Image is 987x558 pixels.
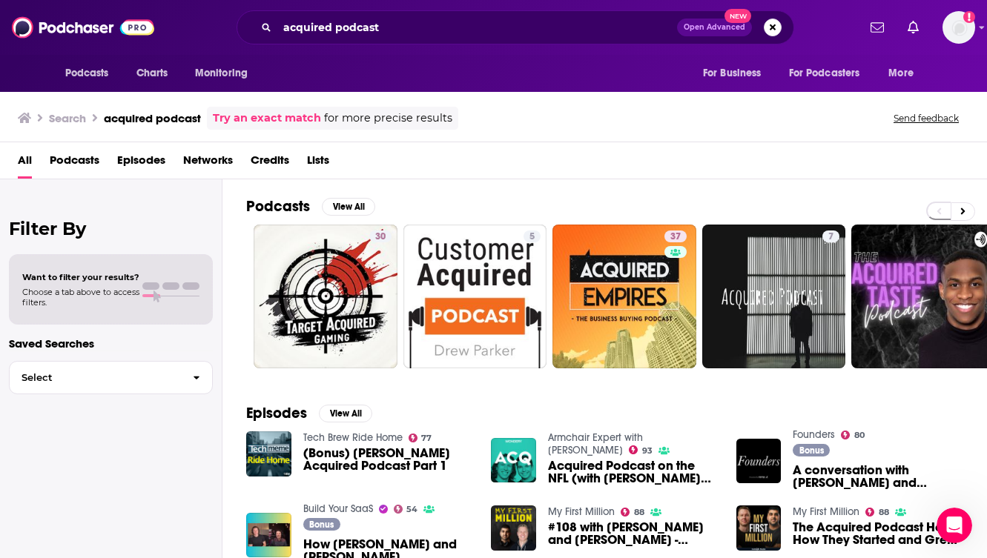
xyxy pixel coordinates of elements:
span: Podcasts [65,63,109,84]
button: Show profile menu [943,11,975,44]
span: 88 [634,509,644,516]
a: A conversation with David and Ben from the Acquired podcast [793,464,963,489]
img: A conversation with David and Ben from the Acquired podcast [736,439,782,484]
button: View All [319,405,372,422]
a: 77 [409,434,432,442]
button: Send feedback [889,112,963,124]
img: Acquired Podcast on the NFL (with Ben Gilbert and David Rosenthal) [491,438,536,483]
a: Founders [793,428,835,441]
a: Charts [127,59,177,87]
a: 37 [664,230,687,242]
span: Acquired Podcast on the NFL (with [PERSON_NAME] and [PERSON_NAME]) [548,459,719,485]
span: Open Advanced [684,24,745,31]
img: How Ben and David bootstrapped the Acquired podcast [246,513,291,558]
span: Bonus [309,520,334,529]
a: Build Your SaaS [303,502,373,515]
h2: Podcasts [246,197,310,216]
span: More [888,63,914,84]
span: for more precise results [324,110,452,127]
a: Try an exact match [213,110,321,127]
a: Show notifications dropdown [865,15,890,40]
a: 93 [629,445,653,454]
a: 37 [552,225,696,368]
span: 5 [529,230,535,245]
span: New [724,9,751,23]
iframe: Intercom live chat [937,508,972,543]
a: 5 [403,225,547,368]
h3: Search [49,111,86,125]
a: (Bonus) Brian On Acquired Podcast Part 1 [303,447,474,472]
span: Select [10,373,181,382]
span: 77 [421,435,432,442]
a: PodcastsView All [246,197,375,216]
a: 7 [822,230,839,242]
img: (Bonus) Brian On Acquired Podcast Part 1 [246,431,291,476]
a: The Acquired Podcast Hosts: How They Started and Grew a Multimillion Dollar Podcast [793,521,963,546]
a: 5 [524,230,541,242]
a: My First Million [793,505,859,518]
a: Networks [183,148,233,179]
span: Charts [136,63,168,84]
span: Logged in as HughE [943,11,975,44]
img: Podchaser - Follow, Share and Rate Podcasts [12,13,154,41]
button: View All [322,198,375,216]
span: 7 [828,230,833,245]
span: (Bonus) [PERSON_NAME] Acquired Podcast Part 1 [303,447,474,472]
button: open menu [693,59,780,87]
a: #108 with Ben Gilbert and David Rosenthal - Brainstorming with the Acquired Podcast [548,521,719,546]
a: Lists [307,148,329,179]
span: 54 [406,506,417,513]
span: A conversation with [PERSON_NAME] and [PERSON_NAME] from the Acquired podcast [793,464,963,489]
a: 30 [254,225,397,368]
p: Saved Searches [9,336,213,351]
span: 30 [375,230,386,245]
a: All [18,148,32,179]
a: Podcasts [50,148,99,179]
img: #108 with Ben Gilbert and David Rosenthal - Brainstorming with the Acquired Podcast [491,505,536,551]
span: 88 [879,509,889,516]
a: 30 [369,230,392,242]
input: Search podcasts, credits, & more... [277,16,677,39]
span: For Podcasters [789,63,860,84]
img: The Acquired Podcast Hosts: How They Started and Grew a Multimillion Dollar Podcast [736,505,782,551]
span: 93 [642,448,653,454]
span: Monitoring [195,63,248,84]
a: Tech Brew Ride Home [303,431,403,444]
a: My First Million [548,505,615,518]
a: Credits [251,148,289,179]
h3: acquired podcast [104,111,201,125]
span: Bonus [799,446,824,455]
a: Acquired Podcast on the NFL (with Ben Gilbert and David Rosenthal) [548,459,719,485]
h2: Episodes [246,404,307,422]
button: Open AdvancedNew [677,19,752,36]
button: open menu [55,59,128,87]
span: Choose a tab above to access filters. [22,287,139,308]
a: 88 [621,508,644,517]
button: open menu [779,59,882,87]
a: 54 [394,505,418,514]
img: User Profile [943,11,975,44]
button: Select [9,361,213,394]
span: Want to filter your results? [22,272,139,282]
a: Episodes [117,148,165,179]
a: EpisodesView All [246,404,372,422]
a: 88 [865,508,889,517]
svg: Add a profile image [963,11,975,23]
a: Armchair Expert with Dax Shepard [548,431,643,456]
span: 37 [670,230,681,245]
div: Search podcasts, credits, & more... [237,10,794,44]
span: For Business [703,63,762,84]
button: open menu [185,59,267,87]
a: 80 [841,431,865,439]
